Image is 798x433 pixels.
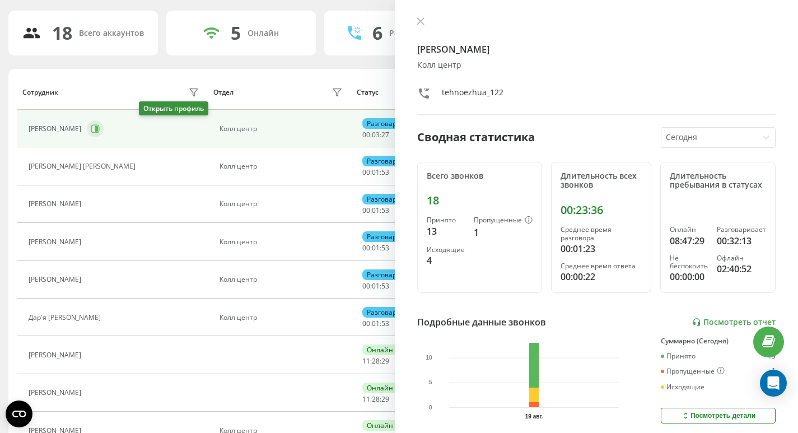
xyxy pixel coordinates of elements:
[22,89,58,96] div: Сотрудник
[362,281,370,291] span: 00
[717,234,766,248] div: 00:32:13
[474,226,533,239] div: 1
[670,226,708,234] div: Онлайн
[381,394,389,404] span: 29
[362,357,389,365] div: : :
[362,231,421,242] div: Разговаривает
[670,270,708,283] div: 00:00:00
[362,319,370,328] span: 00
[429,380,432,386] text: 5
[381,319,389,328] span: 53
[248,29,279,38] div: Онлайн
[29,389,84,397] div: [PERSON_NAME]
[362,244,389,252] div: : :
[670,171,766,190] div: Длительность пребывания в статусах
[362,307,421,318] div: Разговаривает
[417,43,776,56] h4: [PERSON_NAME]
[561,270,642,283] div: 00:00:22
[381,167,389,177] span: 53
[717,262,766,276] div: 02:40:52
[372,206,380,215] span: 01
[362,131,389,139] div: : :
[362,130,370,139] span: 00
[79,29,144,38] div: Всего аккаунтов
[372,319,380,328] span: 01
[561,171,642,190] div: Длительность всех звонков
[362,394,370,404] span: 11
[670,254,708,271] div: Не беспокоить
[372,394,380,404] span: 28
[220,314,346,322] div: Колл центр
[362,320,389,328] div: : :
[442,87,503,103] div: tehnoezhua_122
[362,169,389,176] div: : :
[474,216,533,225] div: Пропущенные
[661,367,725,376] div: Пропущенные
[362,395,389,403] div: : :
[429,404,432,411] text: 0
[389,29,450,38] div: Разговаривают
[426,355,432,361] text: 10
[381,130,389,139] span: 27
[372,243,380,253] span: 01
[717,254,766,262] div: Офлайн
[561,203,642,217] div: 00:23:36
[561,242,642,255] div: 00:01:23
[561,262,642,270] div: Среднее время ответа
[381,281,389,291] span: 53
[717,226,766,234] div: Разговаривает
[381,356,389,366] span: 29
[561,226,642,242] div: Среднее время разговора
[362,383,398,393] div: Онлайн
[220,162,346,170] div: Колл центр
[362,207,389,215] div: : :
[525,413,543,420] text: 19 авг.
[29,125,84,133] div: [PERSON_NAME]
[362,194,421,204] div: Разговаривает
[29,314,104,322] div: Дар'я [PERSON_NAME]
[417,129,535,146] div: Сводная статистика
[427,246,465,254] div: Исходящие
[372,356,380,366] span: 28
[427,254,465,267] div: 4
[362,118,421,129] div: Разговаривает
[29,351,84,359] div: [PERSON_NAME]
[52,22,72,44] div: 18
[381,206,389,215] span: 53
[381,243,389,253] span: 53
[29,200,84,208] div: [PERSON_NAME]
[6,401,32,427] button: Open CMP widget
[760,370,787,397] div: Open Intercom Messenger
[372,22,382,44] div: 6
[362,167,370,177] span: 00
[231,22,241,44] div: 5
[417,60,776,70] div: Колл центр
[661,352,696,360] div: Принято
[362,344,398,355] div: Онлайн
[661,408,776,423] button: Посмотреть детали
[357,89,379,96] div: Статус
[362,356,370,366] span: 11
[372,167,380,177] span: 01
[661,383,704,391] div: Исходящие
[768,352,776,360] div: 13
[220,276,346,283] div: Колл центр
[427,216,465,224] div: Принято
[362,243,370,253] span: 00
[692,318,776,327] a: Посмотреть отчет
[427,194,533,207] div: 18
[427,171,533,181] div: Всего звонков
[362,282,389,290] div: : :
[362,420,398,431] div: Онлайн
[772,367,776,376] div: 1
[29,238,84,246] div: [PERSON_NAME]
[29,276,84,283] div: [PERSON_NAME]
[417,315,546,329] div: Подробные данные звонков
[362,156,421,166] div: Разговаривает
[29,162,138,170] div: [PERSON_NAME] [PERSON_NAME]
[220,125,346,133] div: Колл центр
[362,269,421,280] div: Разговаривает
[213,89,234,96] div: Отдел
[372,281,380,291] span: 01
[362,206,370,215] span: 00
